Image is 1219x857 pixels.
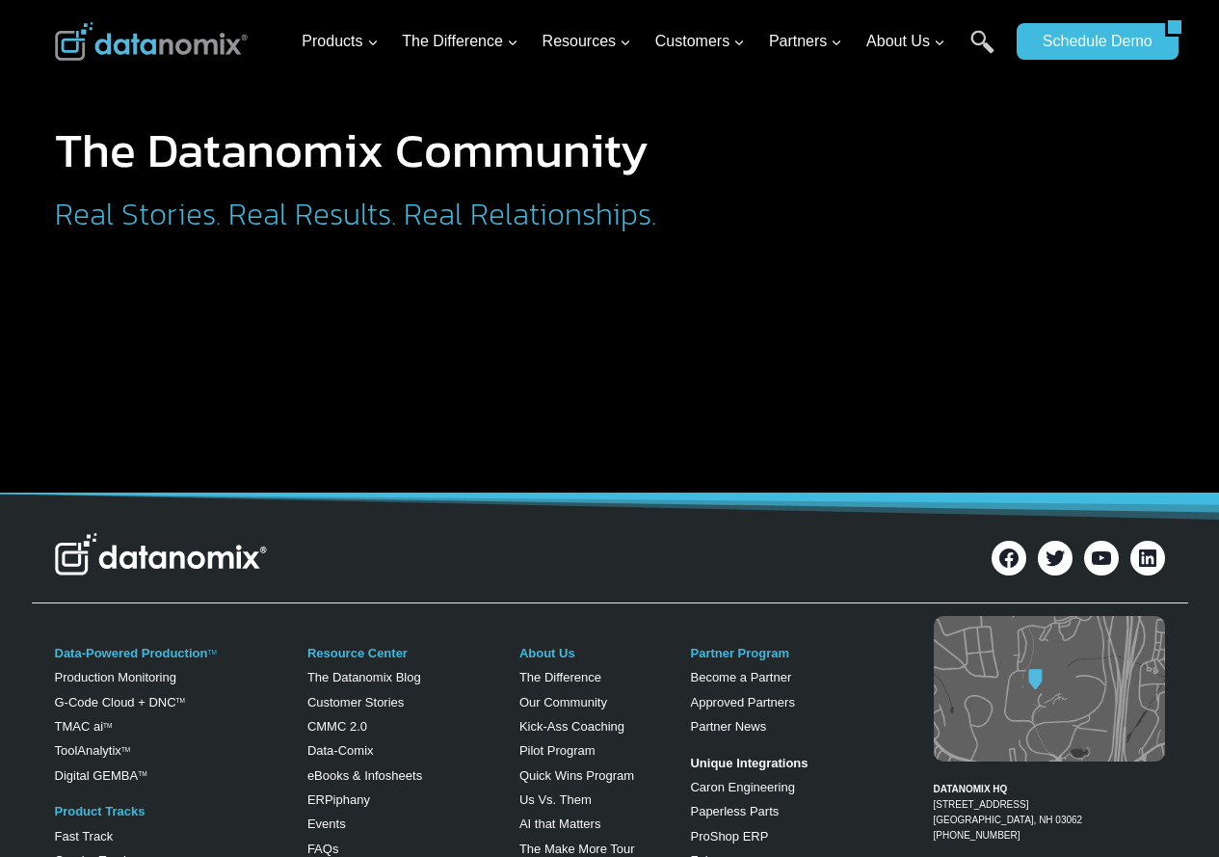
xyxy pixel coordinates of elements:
[690,804,779,818] a: Paperless Parts
[934,616,1165,762] img: Datanomix map image
[307,646,408,660] a: Resource Center
[655,29,745,54] span: Customers
[55,719,113,734] a: TMAC aiTM
[121,746,130,753] a: TM
[934,766,1165,844] figcaption: [PHONE_NUMBER]
[934,799,1083,825] a: [STREET_ADDRESS][GEOGRAPHIC_DATA], NH 03062
[55,743,121,758] a: ToolAnalytix
[690,756,808,770] strong: Unique Integrations
[866,29,945,54] span: About Us
[519,768,634,783] a: Quick Wins Program
[103,722,112,729] sup: TM
[55,126,816,174] h1: The Datanomix Community
[543,29,631,54] span: Resources
[55,670,176,684] a: Production Monitoring
[55,646,208,660] a: Data-Powered Production
[307,670,421,684] a: The Datanomix Blog
[690,670,791,684] a: Become a Partner
[176,697,185,704] sup: TM
[769,29,842,54] span: Partners
[55,804,146,818] a: Product Tracks
[690,829,768,844] a: ProShop ERP
[55,199,816,229] h2: Real Stories. Real Results. Real Relationships.
[307,695,404,710] a: Customer Stories
[690,780,794,794] a: Caron Engineering
[55,695,185,710] a: G-Code Cloud + DNCTM
[307,743,374,758] a: Data-Comix
[307,792,370,807] a: ERPiphany
[519,842,635,856] a: The Make More Tour
[55,768,147,783] a: Digital GEMBATM
[690,719,766,734] a: Partner News
[55,533,267,576] img: Datanomix Logo
[307,842,339,856] a: FAQs
[207,649,216,656] a: TM
[302,29,378,54] span: Products
[138,770,146,777] sup: TM
[55,22,248,61] img: Datanomix
[402,29,518,54] span: The Difference
[307,817,346,831] a: Events
[307,719,367,734] a: CMMC 2.0
[519,695,607,710] a: Our Community
[690,646,789,660] a: Partner Program
[519,792,592,807] a: Us Vs. Them
[294,11,1007,73] nav: Primary Navigation
[519,743,596,758] a: Pilot Program
[1017,23,1165,60] a: Schedule Demo
[519,719,624,734] a: Kick-Ass Coaching
[55,829,114,844] a: Fast Track
[690,695,794,710] a: Approved Partners
[934,784,1008,794] strong: DATANOMIX HQ
[519,817,601,831] a: AI that Matters
[519,646,575,660] a: About Us
[519,670,601,684] a: The Difference
[307,768,422,783] a: eBooks & Infosheets
[970,30,994,73] a: Search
